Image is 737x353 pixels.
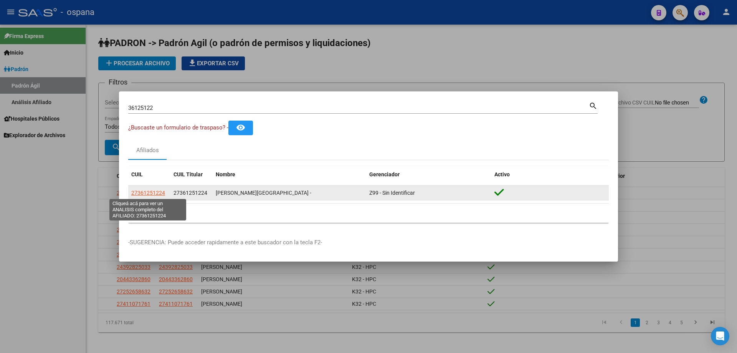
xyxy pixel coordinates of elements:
[128,204,609,223] div: 1 total
[216,189,363,197] div: [PERSON_NAME][GEOGRAPHIC_DATA] -
[369,171,400,177] span: Gerenciador
[236,123,245,132] mat-icon: remove_red_eye
[170,166,213,183] datatable-header-cell: CUIL Titular
[128,238,609,247] p: -SUGERENCIA: Puede acceder rapidamente a este buscador con la tecla F2-
[174,190,207,196] span: 27361251224
[128,166,170,183] datatable-header-cell: CUIL
[366,166,491,183] datatable-header-cell: Gerenciador
[494,171,510,177] span: Activo
[136,146,159,155] div: Afiliados
[128,124,228,131] span: ¿Buscaste un formulario de traspaso? -
[174,171,203,177] span: CUIL Titular
[491,166,609,183] datatable-header-cell: Activo
[369,190,415,196] span: Z99 - Sin Identificar
[711,327,729,345] div: Open Intercom Messenger
[213,166,366,183] datatable-header-cell: Nombre
[216,171,235,177] span: Nombre
[589,101,598,110] mat-icon: search
[131,171,143,177] span: CUIL
[131,190,165,196] span: 27361251224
